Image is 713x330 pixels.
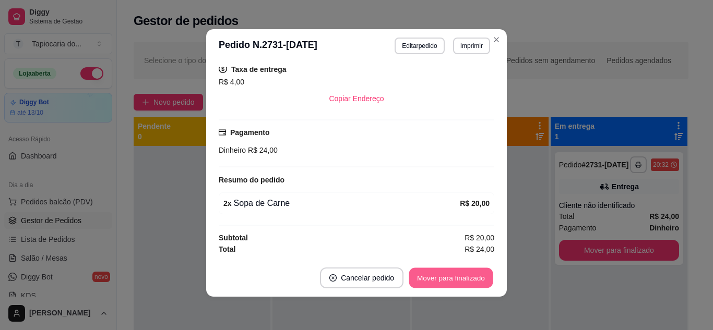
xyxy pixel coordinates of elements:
button: Close [488,31,505,48]
span: dollar [219,65,227,73]
span: R$ 24,00 [246,146,278,154]
strong: R$ 20,00 [460,199,490,207]
span: close-circle [329,274,337,282]
strong: Total [219,245,235,253]
button: Imprimir [453,38,490,54]
strong: Subtotal [219,234,248,242]
span: R$ 4,00 [219,78,244,86]
span: credit-card [219,129,226,136]
span: R$ 20,00 [465,232,494,243]
button: close-circleCancelar pedido [320,267,403,288]
button: Copiar Endereço [320,88,392,109]
strong: Taxa de entrega [231,65,287,74]
strong: Resumo do pedido [219,176,284,184]
button: Mover para finalizado [409,268,493,288]
span: Dinheiro [219,146,246,154]
strong: Pagamento [230,128,269,137]
strong: 2 x [223,199,232,207]
h3: Pedido N. 2731-[DATE] [219,38,317,54]
span: R$ 24,00 [465,243,494,255]
button: Editarpedido [395,38,444,54]
div: Sopa de Carne [223,197,460,210]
